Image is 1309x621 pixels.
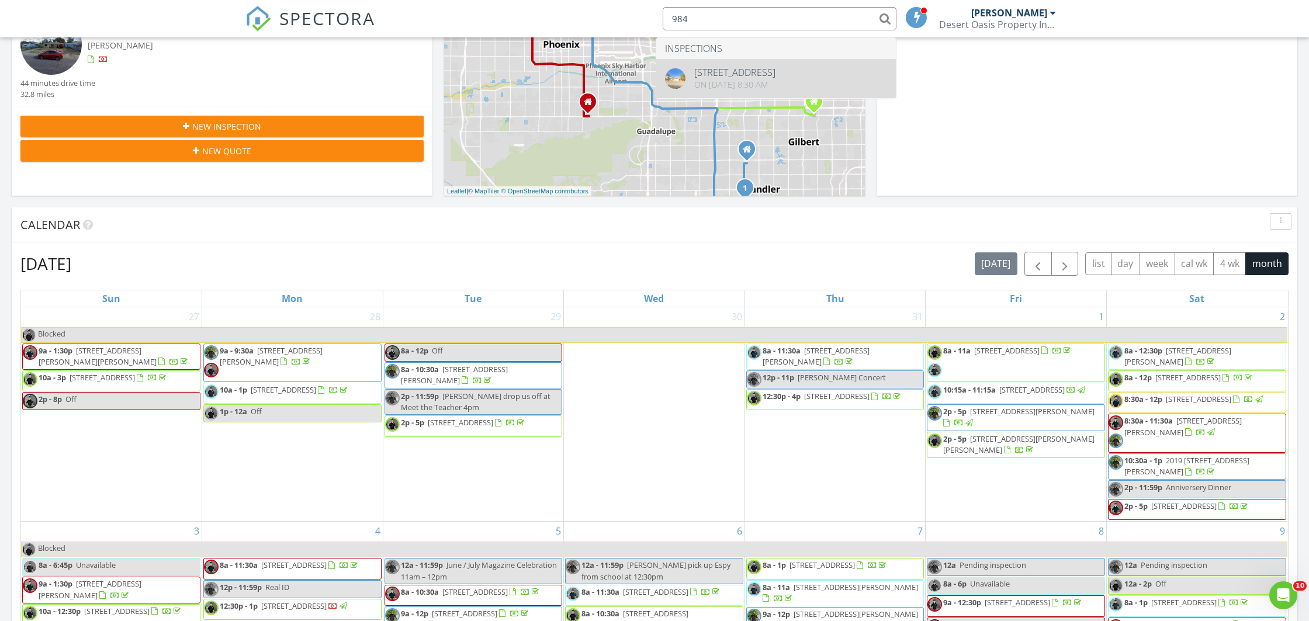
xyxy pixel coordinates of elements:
a: 8:30a - 11:30a [STREET_ADDRESS][PERSON_NAME] [1124,415,1242,437]
td: Go to July 27, 2025 [21,307,202,522]
span: 10:30a - 1p [1124,455,1162,466]
span: [STREET_ADDRESS] [804,391,870,401]
button: Next month [1051,252,1079,276]
span: 9a - 12p [401,608,428,619]
div: Desert Oasis Property Inspections [939,19,1056,30]
img: ted_headshoot.jpg [204,601,219,615]
a: 12:30p - 1p [STREET_ADDRESS] [220,601,349,611]
li: Inspections [656,38,896,59]
span: [STREET_ADDRESS][PERSON_NAME] [970,406,1095,417]
img: frank_headshoot.jpg [927,597,942,612]
a: Go to August 7, 2025 [915,522,925,540]
span: [STREET_ADDRESS][PERSON_NAME][PERSON_NAME] [943,433,1095,455]
button: day [1111,252,1140,275]
img: streetview [20,13,82,75]
span: [PERSON_NAME] drop us off at Meet the Teacher 4pm [401,391,550,412]
img: img_75581.jpg [204,582,219,596]
img: ted_headshoot.jpg [747,391,761,405]
td: Go to August 1, 2025 [926,307,1107,522]
span: Unavailable [970,578,1010,589]
span: Real ID [265,582,289,592]
a: 9a - 1:30p [STREET_ADDRESS][PERSON_NAME][PERSON_NAME] [22,344,200,370]
span: [STREET_ADDRESS] [261,560,327,570]
div: 32.8 miles [20,89,95,100]
a: 8a - 11:30a [STREET_ADDRESS] [220,560,360,570]
span: [STREET_ADDRESS] [428,417,493,428]
span: Calendar [20,217,80,233]
div: 1802 E Donner Dr, Phoenix AZ 85042 [588,102,595,109]
a: Go to August 9, 2025 [1277,522,1287,540]
span: Pending inspection [1141,560,1207,570]
a: Tuesday [462,290,484,307]
img: img_75581.jpg [385,391,400,405]
img: omar_headshoot_2.jpg [204,384,219,399]
a: 8a - 12p [STREET_ADDRESS] [1124,372,1254,383]
span: [STREET_ADDRESS] [432,608,497,619]
a: 8a - 1p [STREET_ADDRESS] [763,560,888,570]
span: [PERSON_NAME] [88,40,153,51]
a: 8a - 10:30a [STREET_ADDRESS][PERSON_NAME] [385,362,563,388]
span: SPECTORA [279,6,375,30]
span: New Quote [202,145,251,157]
div: [STREET_ADDRESS] [694,68,775,77]
button: month [1245,252,1289,275]
button: New Quote [20,140,424,161]
img: ted_headshoot.jpg [1109,372,1123,387]
span: Off [1155,578,1166,589]
a: 8a - 10:30a [STREET_ADDRESS] [385,585,563,606]
img: ted_headshoot.jpg [927,345,942,360]
span: 8a - 1p [763,560,786,570]
span: 8a - 11:30a [763,345,801,356]
a: 8a - 11a [STREET_ADDRESS][PERSON_NAME] [746,580,924,606]
a: 9a - 9:30a [STREET_ADDRESS][PERSON_NAME] [220,345,323,367]
span: 10a - 12:30p [39,606,81,616]
a: 8a - 10:30a [STREET_ADDRESS][PERSON_NAME] [401,364,508,386]
span: New Inspection [192,120,261,133]
span: 10 [1293,581,1307,591]
a: 9a - 9:30a [STREET_ADDRESS][PERSON_NAME] [203,344,382,382]
img: frank_headshoot.jpg [385,345,400,360]
img: frank_headshoot.jpg [1109,501,1123,515]
span: 12a [1124,560,1137,570]
span: June / July Magazine Celebration 11am – 12pm [401,560,557,581]
a: 9a - 12p [STREET_ADDRESS] [401,608,531,619]
td: Go to July 28, 2025 [202,307,383,522]
img: frank_headshoot.jpg [1109,415,1123,430]
span: 8a - 10:30a [401,587,439,597]
a: 8a - 1p [STREET_ADDRESS] [746,558,924,579]
a: 10:15a - 11:15a [STREET_ADDRESS] [943,384,1087,395]
span: 12:30p - 4p [763,391,801,401]
span: [STREET_ADDRESS] [1151,501,1217,511]
span: 2p - 11:59p [1124,482,1162,492]
button: New Inspection [20,116,424,137]
span: 8a - 1p [1124,597,1148,608]
span: [STREET_ADDRESS] [442,587,508,597]
span: 1p - 12a [220,406,247,417]
div: | [444,186,591,196]
span: 8a - 6p [943,578,967,589]
a: 12:30p - 1p [STREET_ADDRESS] [203,599,382,620]
a: 8a - 12:30p [STREET_ADDRESS][PERSON_NAME] [1124,345,1231,367]
a: 8a - 12p [STREET_ADDRESS] [1108,370,1286,391]
a: Go to August 8, 2025 [1096,522,1106,540]
img: img_75581.jpg [927,406,942,421]
img: ted_headshoot.jpg [204,406,219,421]
span: [STREET_ADDRESS] [84,606,150,616]
span: [STREET_ADDRESS][PERSON_NAME] [763,345,870,367]
a: © MapTiler [468,188,500,195]
a: Go to July 30, 2025 [729,307,744,326]
span: 8a - 12p [401,345,428,356]
a: 2p - 5p [STREET_ADDRESS][PERSON_NAME][PERSON_NAME] [943,433,1095,455]
button: [DATE] [975,252,1017,275]
td: Go to July 31, 2025 [744,307,926,522]
a: 2p - 5p [STREET_ADDRESS] [401,417,527,428]
span: [STREET_ADDRESS] [789,560,855,570]
button: Previous month [1024,252,1052,276]
img: omar_headshoot_2.jpg [23,560,37,574]
span: [PERSON_NAME] pick up Espy from school at 12:30pm [581,560,730,581]
a: 10:30a - 1p 2019 [STREET_ADDRESS][PERSON_NAME] [1108,453,1286,480]
img: omar_headshoot_2.jpg [1109,345,1123,360]
span: 12a [943,560,956,570]
span: Off [65,394,77,404]
span: 8a - 12p [1124,372,1152,383]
